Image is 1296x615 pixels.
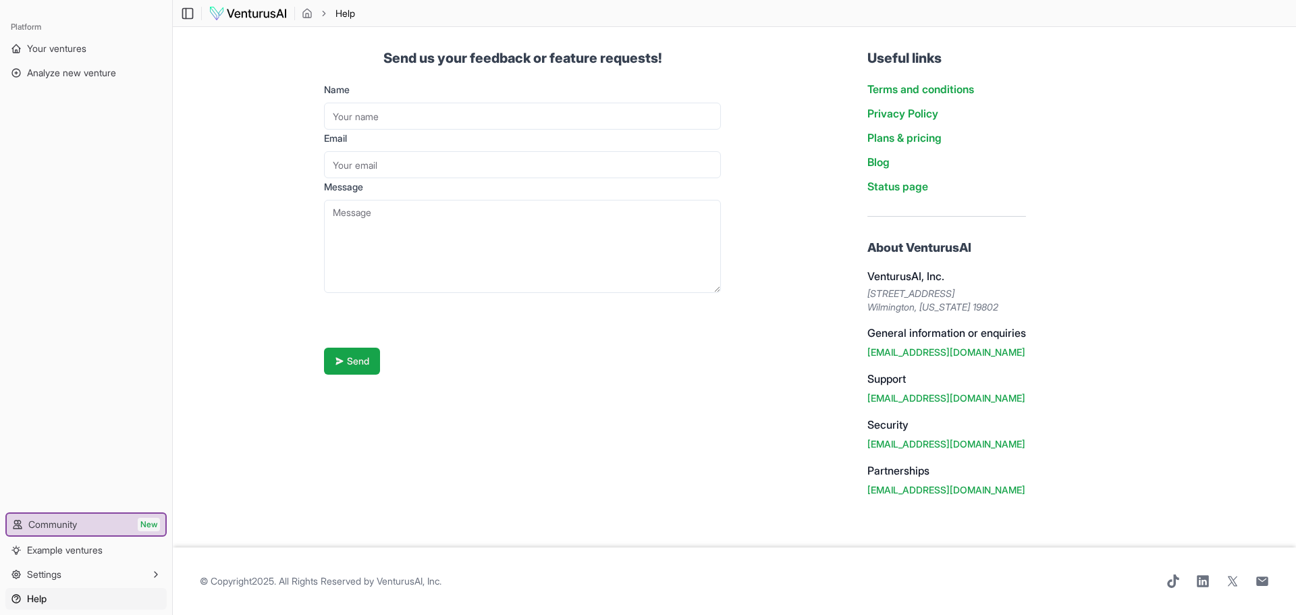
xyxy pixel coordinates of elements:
a: Help [5,588,167,610]
label: Message [324,181,363,192]
a: Example ventures [5,539,167,561]
a: Status page [867,180,928,193]
a: Plans & pricing [867,131,942,144]
a: Blog [867,155,890,169]
h4: Partnerships [867,462,1026,479]
a: Analyze new venture [5,62,167,84]
button: Settings [5,564,167,585]
a: Your ventures [5,38,167,59]
h3: About VenturusAI [867,238,1026,257]
a: [EMAIL_ADDRESS][DOMAIN_NAME] [867,438,1025,450]
a: [EMAIL_ADDRESS][DOMAIN_NAME] [867,484,1025,496]
input: Your name [324,103,721,130]
h4: Security [867,417,1026,433]
span: Help [27,592,47,606]
a: [EMAIL_ADDRESS][DOMAIN_NAME] [867,346,1025,358]
a: VenturusAI, Inc [377,575,439,587]
span: © Copyright 2025 . All Rights Reserved by . [200,574,441,588]
button: Send [324,348,380,375]
h1: Send us your feedback or feature requests! [324,49,721,68]
h3: Useful links [867,49,1026,68]
a: [EMAIL_ADDRESS][DOMAIN_NAME] [867,392,1025,404]
input: Your email [324,151,721,178]
span: Your ventures [27,42,86,55]
a: Terms and conditions [867,82,974,96]
div: Platform [5,16,167,38]
h4: Support [867,371,1026,387]
span: Example ventures [27,543,103,557]
span: Settings [27,568,61,581]
h4: General information or enquiries [867,325,1026,341]
address: [STREET_ADDRESS] Wilmington, [US_STATE] 19802 [867,287,1026,314]
a: Privacy Policy [867,107,938,120]
span: Help [335,7,355,20]
span: Analyze new venture [27,66,116,80]
label: Email [324,132,347,144]
img: logo [209,5,288,22]
h4: VenturusAI, Inc. [867,268,1026,284]
span: Community [28,518,77,531]
span: New [138,518,160,531]
nav: breadcrumb [302,7,355,20]
a: CommunityNew [7,514,165,535]
label: Name [324,84,350,95]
